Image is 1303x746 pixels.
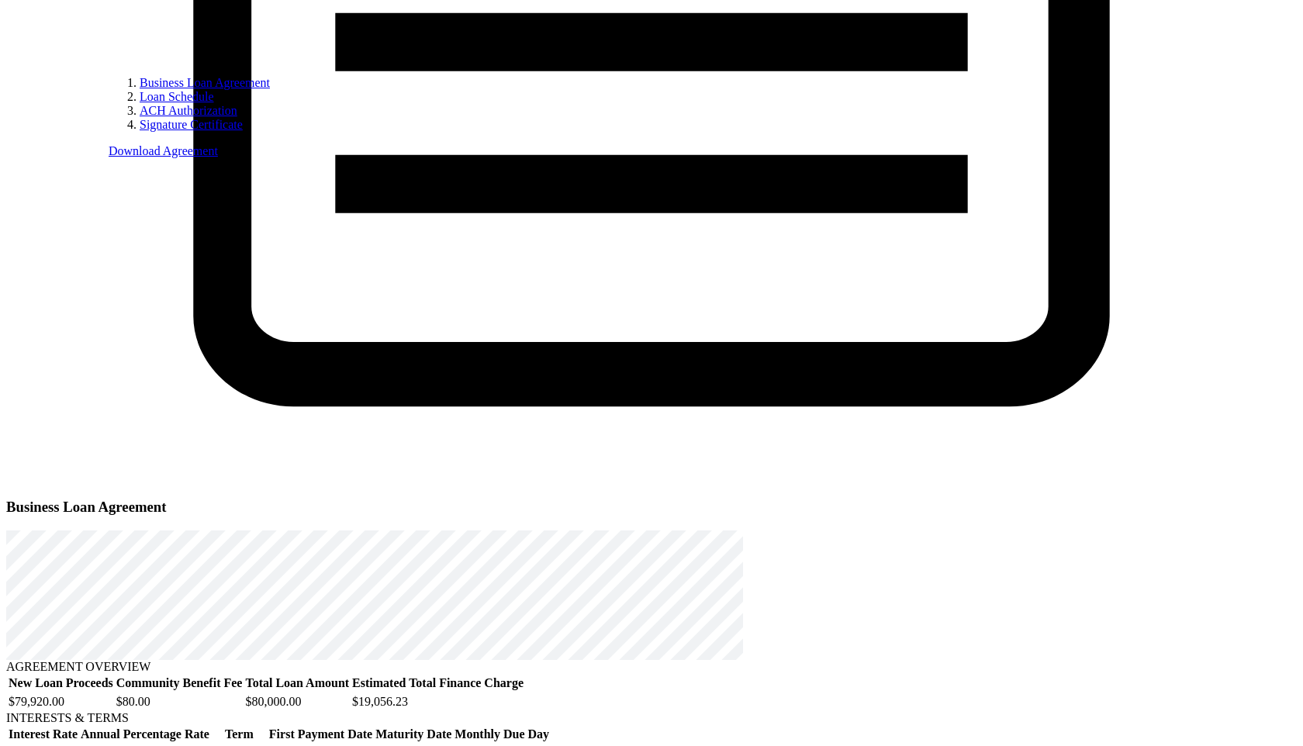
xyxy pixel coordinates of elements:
th: Monthly Due Day [454,727,550,742]
td: $80.00 [116,694,244,710]
div: AGREEMENT OVERVIEW [6,660,1297,674]
a: Business Loan Agreement [140,76,270,89]
a: ACH Authorization [140,104,237,117]
a: Loan Schedule [140,90,214,103]
h3: Business Loan Agreement [6,499,1297,516]
th: Maturity Date [375,727,452,742]
th: Annual Percentage Rate [80,727,210,742]
td: $80,000.00 [244,694,350,710]
th: First Payment Date [268,727,373,742]
th: Term [212,727,267,742]
td: $79,920.00 [8,694,114,710]
div: INTERESTS & TERMS [6,711,1297,725]
th: Estimated Total Finance Charge [351,675,524,691]
th: Community Benefit Fee [116,675,244,691]
a: Signature Certificate [140,118,243,131]
th: Total Loan Amount [244,675,350,691]
th: New Loan Proceeds [8,675,114,691]
th: Interest Rate [8,727,78,742]
a: Download Agreement [109,144,218,157]
td: $19,056.23 [351,694,524,710]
